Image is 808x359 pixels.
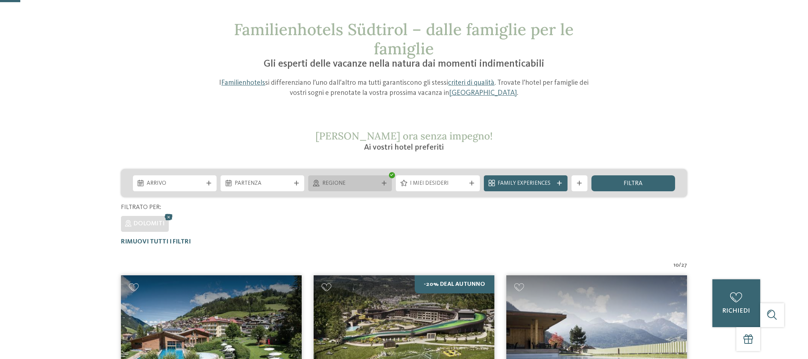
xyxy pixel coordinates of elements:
a: criteri di qualità [448,79,494,87]
span: [PERSON_NAME] ora senza impegno! [315,129,493,142]
span: Dolomiti [133,221,165,227]
span: 10 [674,262,679,270]
span: Rimuovi tutti i filtri [121,239,191,245]
span: Partenza [235,180,290,188]
a: Familienhotels [221,79,265,87]
span: richiedi [722,308,750,314]
span: Family Experiences [498,180,553,188]
span: Regione [322,180,378,188]
a: richiedi [712,279,760,327]
span: Gli esperti delle vacanze nella natura dai momenti indimenticabili [264,59,544,69]
span: Ai vostri hotel preferiti [364,143,444,151]
p: I si differenziano l’uno dall’altro ma tutti garantiscono gli stessi . Trovate l’hotel per famigl... [215,78,594,98]
span: 27 [681,262,687,270]
span: / [679,262,681,270]
span: filtra [624,180,642,187]
span: Familienhotels Südtirol – dalle famiglie per le famiglie [234,19,574,59]
span: I miei desideri [410,180,466,188]
span: Filtrato per: [121,204,161,210]
a: [GEOGRAPHIC_DATA] [449,89,517,97]
span: Arrivo [147,180,202,188]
